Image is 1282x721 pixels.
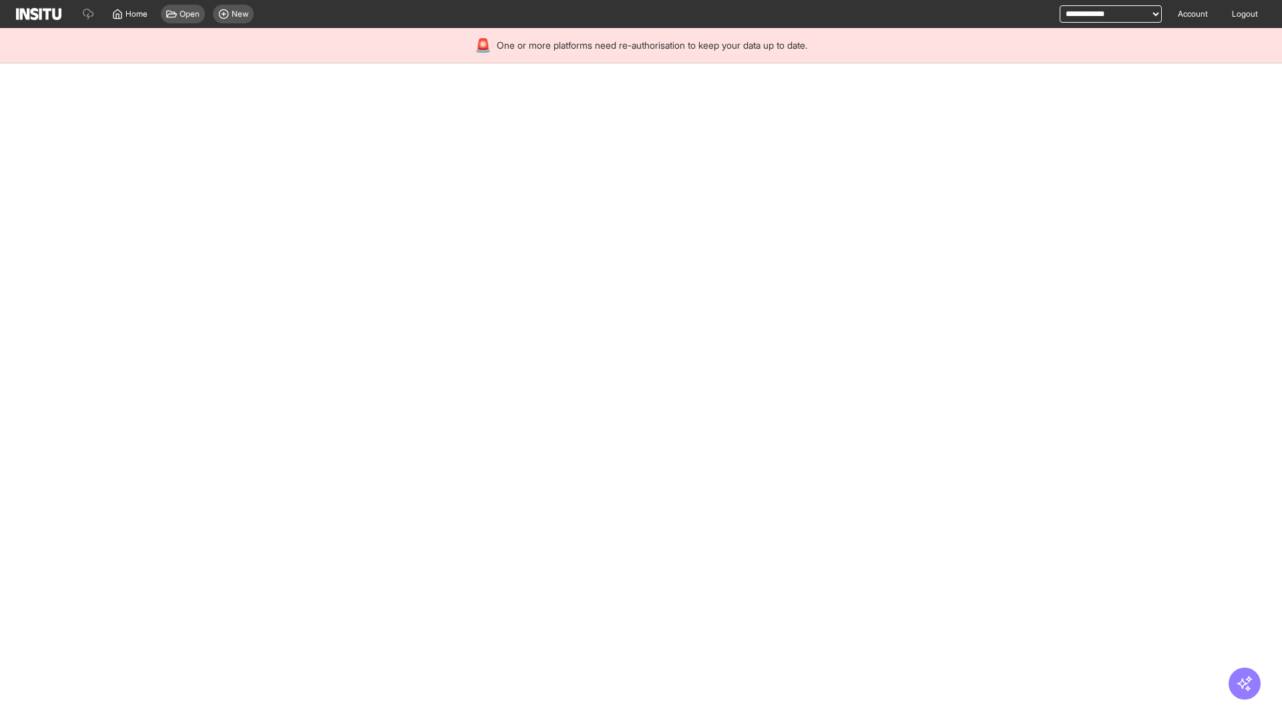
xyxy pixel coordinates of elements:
[180,9,200,19] span: Open
[497,39,807,52] span: One or more platforms need re-authorisation to keep your data up to date.
[126,9,148,19] span: Home
[232,9,248,19] span: New
[475,36,491,55] div: 🚨
[16,8,61,20] img: Logo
